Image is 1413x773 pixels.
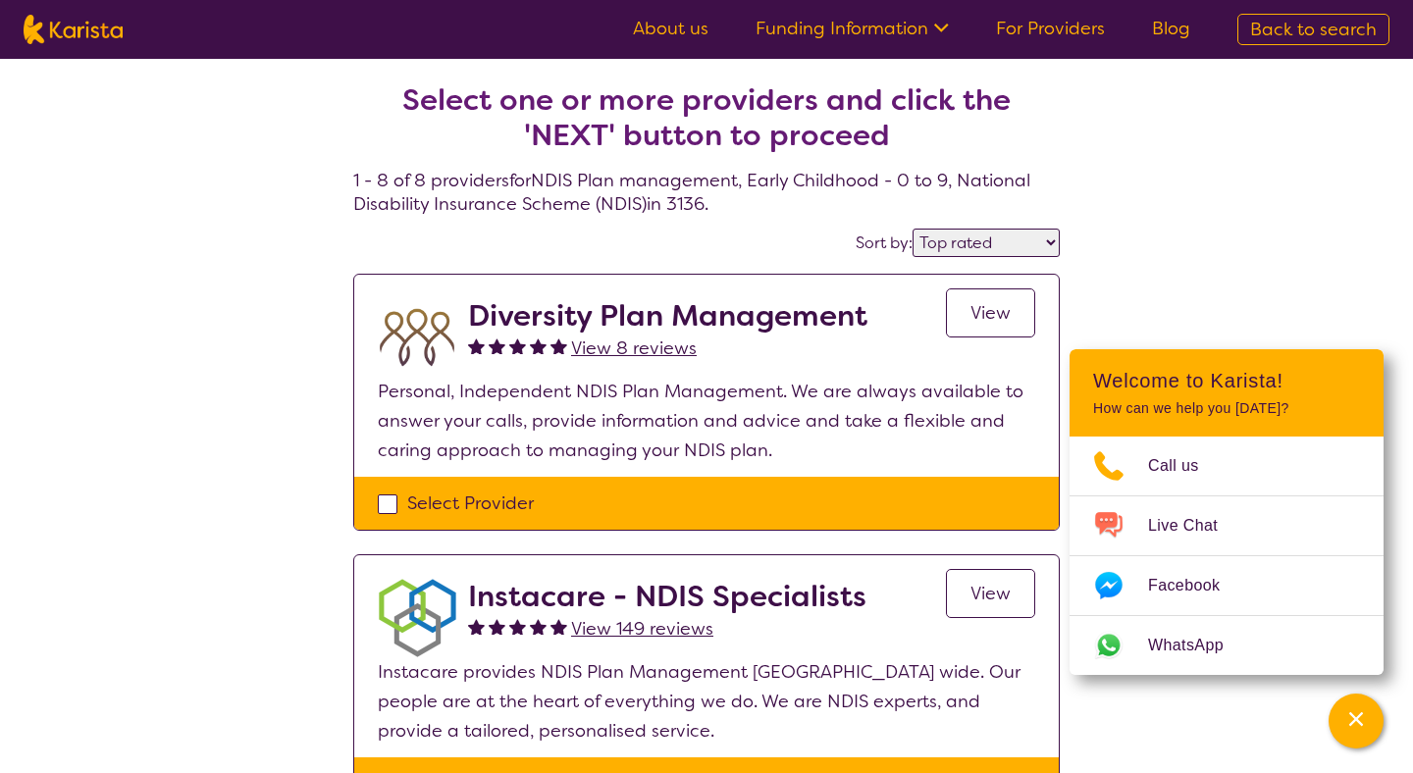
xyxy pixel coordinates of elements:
img: obkhna0zu27zdd4ubuus.png [378,579,456,657]
img: fullstar [509,337,526,354]
ul: Choose channel [1070,437,1384,675]
img: fullstar [509,618,526,635]
span: View 149 reviews [571,617,713,641]
span: WhatsApp [1148,631,1247,660]
span: Live Chat [1148,511,1241,541]
img: fullstar [489,618,505,635]
a: Blog [1152,17,1190,40]
img: fullstar [530,337,547,354]
img: fullstar [468,337,485,354]
span: Back to search [1250,18,1377,41]
p: Instacare provides NDIS Plan Management [GEOGRAPHIC_DATA] wide. Our people are at the heart of ev... [378,657,1035,746]
span: View [970,301,1011,325]
span: View [970,582,1011,605]
p: Personal, Independent NDIS Plan Management. We are always available to answer your calls, provide... [378,377,1035,465]
button: Channel Menu [1329,694,1384,748]
p: How can we help you [DATE]? [1093,400,1360,417]
span: Call us [1148,451,1223,481]
a: Web link opens in a new tab. [1070,616,1384,675]
img: fullstar [468,618,485,635]
h2: Select one or more providers and click the 'NEXT' button to proceed [377,82,1036,153]
h2: Instacare - NDIS Specialists [468,579,866,614]
img: Karista logo [24,15,123,44]
a: Back to search [1237,14,1389,45]
span: Facebook [1148,571,1243,600]
img: fullstar [489,337,505,354]
label: Sort by: [856,232,913,253]
a: Funding Information [756,17,949,40]
h2: Diversity Plan Management [468,298,867,334]
a: For Providers [996,17,1105,40]
span: View 8 reviews [571,336,697,360]
h2: Welcome to Karista! [1093,369,1360,392]
img: duqvjtfkvnzb31ymex15.png [378,298,456,377]
a: View [946,569,1035,618]
a: View 8 reviews [571,334,697,363]
div: Channel Menu [1070,349,1384,675]
a: About us [633,17,708,40]
a: View [946,288,1035,337]
h4: 1 - 8 of 8 providers for NDIS Plan management , Early Childhood - 0 to 9 , National Disability In... [353,35,1060,216]
a: View 149 reviews [571,614,713,644]
img: fullstar [550,618,567,635]
img: fullstar [550,337,567,354]
img: fullstar [530,618,547,635]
